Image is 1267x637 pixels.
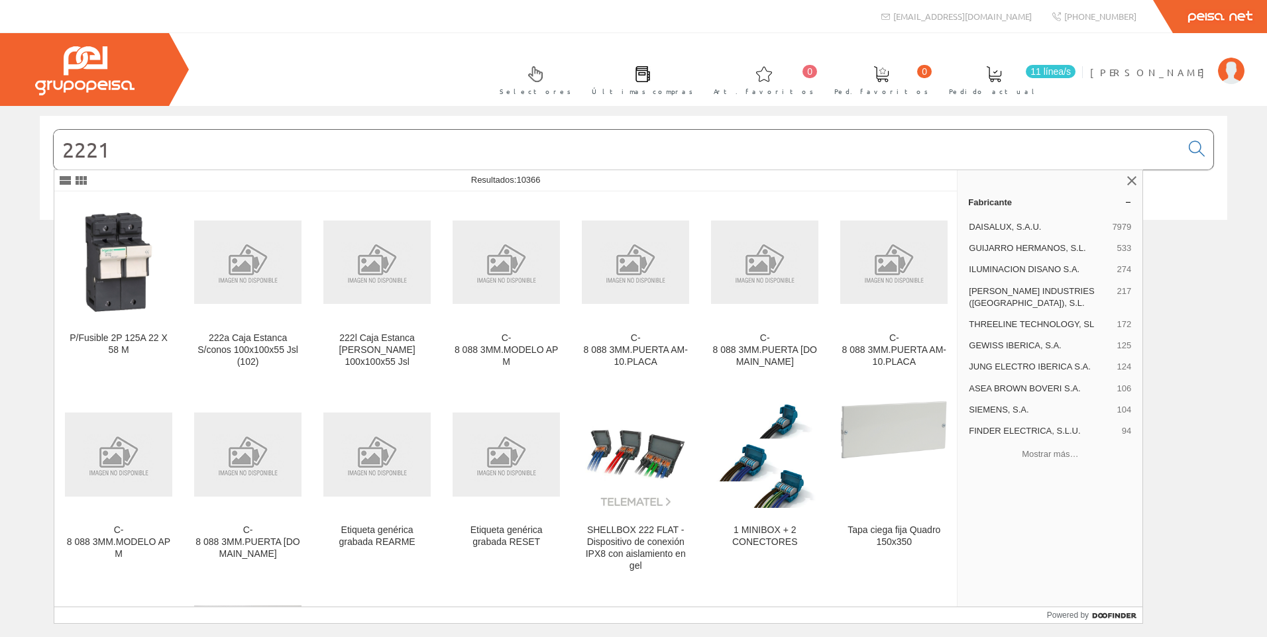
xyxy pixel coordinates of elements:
[442,384,571,587] a: Etiqueta genérica grabada RESET Etiqueta genérica grabada RESET
[840,401,948,508] img: Tapa ciega fija Quadro 150x350
[40,236,1227,248] div: © Grupo Peisa
[1112,221,1131,233] span: 7979
[969,264,1111,275] span: ILUMINACION DISANO S.A.
[54,130,1181,170] input: Buscar...
[711,401,818,508] img: 1 MINIBOX + 2 CONECTORES
[35,46,135,95] img: Grupo Peisa
[700,192,829,383] a: C-8 088 3MM.PUERTA EMBUTIDA.PL C-8 088 3MM.PUERTA [DOMAIN_NAME]
[969,285,1111,309] span: [PERSON_NAME] INDUSTRIES ([GEOGRAPHIC_DATA]), S.L.
[323,413,431,497] img: Etiqueta genérica grabada REARME
[194,413,302,497] img: C-8 088 3MM.PUERTA EMBUTIDA.PL
[592,85,693,98] span: Últimas compras
[184,192,312,383] a: 222a Caja Estanca S/conos 100x100x55 Jsl (102) 222a Caja Estanca S/conos 100x100x55 Jsl (102)
[1117,264,1132,275] span: 274
[1064,11,1136,22] span: [PHONE_NUMBER]
[313,192,441,383] a: 222l Caja Estanca Lisa 100x100x55 Jsl 222l Caja Estanca [PERSON_NAME] 100x100x55 Jsl
[194,220,302,305] img: 222a Caja Estanca S/conos 100x100x55 Jsl (102)
[917,65,932,78] span: 0
[1117,361,1132,373] span: 124
[711,220,818,305] img: C-8 088 3MM.PUERTA EMBUTIDA.PL
[582,332,689,368] div: C-8 088 3MM.PUERTA AM-10.PLACA
[830,192,958,383] a: C-8 088 3MM.PUERTA AM-10.PLACA C-8 088 3MM.PUERTA AM-10.PLACA
[969,221,1107,233] span: DAISALUX, S.A.U.
[500,85,571,98] span: Selectores
[516,175,540,185] span: 10366
[1117,285,1132,309] span: 217
[571,384,700,587] a: SHELLBOX 222 FLAT - Dispositivo de conexión IPX8 con aislamiento en gel SHELLBOX 222 FLAT - Dispo...
[936,55,1079,103] a: 11 línea/s Pedido actual
[471,175,541,185] span: Resultados:
[194,524,302,560] div: C-8 088 3MM.PUERTA [DOMAIN_NAME]
[834,85,928,98] span: Ped. favoritos
[711,524,818,548] div: 1 MINIBOX + 2 CONECTORES
[582,524,689,572] div: SHELLBOX 222 FLAT - Dispositivo de conexión IPX8 con aislamiento en gel
[453,332,560,368] div: C-8 088 3MM.MODELO APM
[65,524,172,560] div: C-8 088 3MM.MODELO APM
[1117,383,1132,395] span: 106
[65,332,172,356] div: P/Fusible 2P 125A 22 X 58 M
[840,524,948,548] div: Tapa ciega fija Quadro 150x350
[578,55,700,103] a: Últimas compras
[571,192,700,383] a: C-8 088 3MM.PUERTA AM-10.PLACA C-8 088 3MM.PUERTA AM-10.PLACA
[194,332,302,368] div: 222a Caja Estanca S/conos 100x100x55 Jsl (102)
[1026,65,1075,78] span: 11 línea/s
[969,340,1111,352] span: GEWISS IBERICA, S.A.
[969,318,1111,330] span: THREELINE TECHNOLOGY, SL
[1117,242,1132,254] span: 533
[323,220,431,305] img: 222l Caja Estanca Lisa 100x100x55 Jsl
[323,524,431,548] div: Etiqueta genérica grabada REARME
[1117,318,1132,330] span: 172
[65,413,172,497] img: C-8 088 3MM.MODELO APM
[54,192,183,383] a: P/Fusible 2P 125A 22 X 58 M P/Fusible 2P 125A 22 X 58 M
[1090,55,1244,68] a: [PERSON_NAME]
[323,332,431,368] div: 222l Caja Estanca [PERSON_NAME] 100x100x55 Jsl
[840,332,948,368] div: C-8 088 3MM.PUERTA AM-10.PLACA
[1047,607,1143,623] a: Powered by
[714,85,814,98] span: Art. favoritos
[453,413,560,497] img: Etiqueta genérica grabada RESET
[486,55,578,103] a: Selectores
[1122,425,1131,437] span: 94
[582,220,689,305] img: C-8 088 3MM.PUERTA AM-10.PLACA
[963,443,1137,465] button: Mostrar más…
[453,220,560,305] img: C-8 088 3MM.MODELO APM
[969,404,1111,416] span: SIEMENS, S.A.
[969,425,1117,437] span: FINDER ELECTRICA, S.L.U.
[700,384,829,587] a: 1 MINIBOX + 2 CONECTORES 1 MINIBOX + 2 CONECTORES
[453,524,560,548] div: Etiqueta genérica grabada RESET
[442,192,571,383] a: C-8 088 3MM.MODELO APM C-8 088 3MM.MODELO APM
[582,401,689,508] img: SHELLBOX 222 FLAT - Dispositivo de conexión IPX8 con aislamiento en gel
[958,191,1142,213] a: Fabricante
[830,384,958,587] a: Tapa ciega fija Quadro 150x350 Tapa ciega fija Quadro 150x350
[840,220,948,305] img: C-8 088 3MM.PUERTA AM-10.PLACA
[313,384,441,587] a: Etiqueta genérica grabada REARME Etiqueta genérica grabada REARME
[969,383,1111,395] span: ASEA BROWN BOVERI S.A.
[1117,340,1132,352] span: 125
[711,332,818,368] div: C-8 088 3MM.PUERTA [DOMAIN_NAME]
[184,384,312,587] a: C-8 088 3MM.PUERTA EMBUTIDA.PL C-8 088 3MM.PUERTA [DOMAIN_NAME]
[969,242,1111,254] span: GUIJARRO HERMANOS, S.L.
[969,361,1111,373] span: JUNG ELECTRO IBERICA S.A.
[54,384,183,587] a: C-8 088 3MM.MODELO APM C-8 088 3MM.MODELO APM
[1090,66,1211,79] span: [PERSON_NAME]
[1047,609,1089,621] span: Powered by
[802,65,817,78] span: 0
[893,11,1032,22] span: [EMAIL_ADDRESS][DOMAIN_NAME]
[1117,404,1132,416] span: 104
[949,85,1039,98] span: Pedido actual
[65,209,172,316] img: P/Fusible 2P 125A 22 X 58 M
